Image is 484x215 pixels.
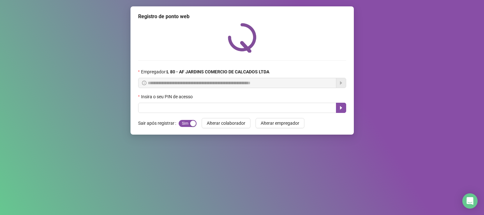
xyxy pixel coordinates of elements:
div: Registro de ponto web [138,13,346,20]
label: Insira o seu PIN de acesso [138,93,197,100]
span: caret-right [339,105,344,110]
strong: L 80 - AF JARDINS COMERCIO DE CALCADOS LTDA [167,69,269,74]
span: Empregador : [141,68,269,75]
button: Alterar empregador [256,118,304,128]
label: Sair após registrar [138,118,179,128]
span: Alterar colaborador [207,120,245,127]
span: Alterar empregador [261,120,299,127]
span: info-circle [142,81,146,85]
img: QRPoint [228,23,257,53]
div: Open Intercom Messenger [462,193,478,209]
button: Alterar colaborador [202,118,250,128]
